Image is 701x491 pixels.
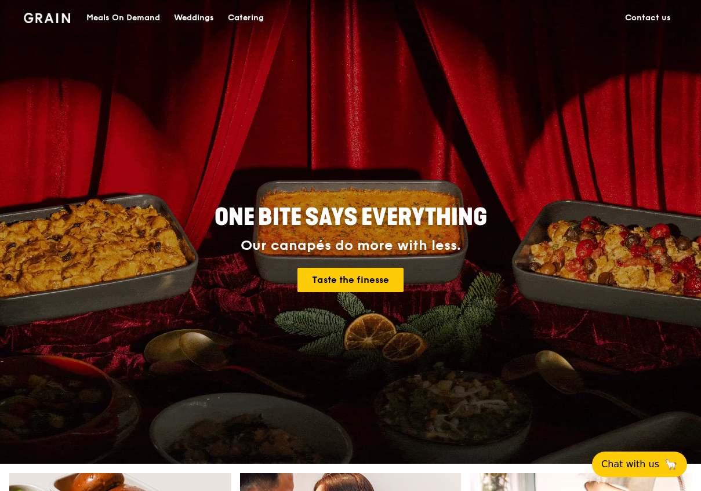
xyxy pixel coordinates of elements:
span: Chat with us [601,457,659,471]
button: Chat with us🦙 [592,452,687,477]
a: Taste the finesse [297,268,404,292]
a: Weddings [167,1,221,35]
div: Weddings [174,1,214,35]
a: Contact us [618,1,678,35]
div: Meals On Demand [86,1,160,35]
span: 🦙 [664,457,678,471]
div: Catering [228,1,264,35]
img: Grain [24,13,71,23]
div: Our canapés do more with less. [142,238,560,254]
a: Catering [221,1,271,35]
span: ONE BITE SAYS EVERYTHING [215,203,487,231]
